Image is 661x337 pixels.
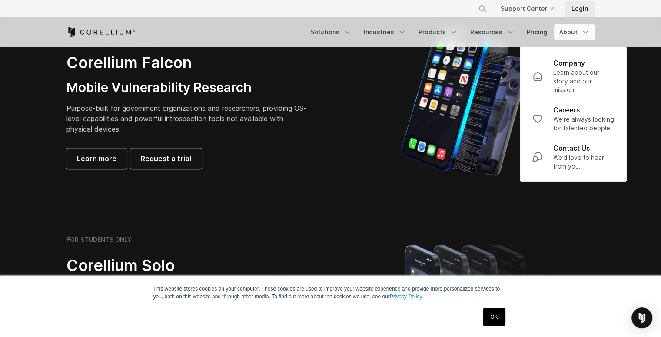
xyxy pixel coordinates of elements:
p: Careers [553,105,580,115]
p: Company [553,58,585,68]
p: Purpose-built for government organizations and researchers, providing OS-level capabilities and p... [66,103,310,134]
a: Corellium Home [66,27,136,37]
img: iPhone model separated into the mechanics used to build the physical device. [402,25,532,177]
a: OK [483,308,505,326]
div: Open Intercom Messenger [631,307,652,328]
p: We’d love to hear from you. [553,153,614,171]
div: Navigation Menu [306,24,595,40]
a: Company Learn about our story and our mission. [525,53,621,99]
a: Login [565,1,595,17]
a: Careers We're always looking for talented people. [525,99,621,138]
span: Learn more [77,153,116,164]
a: Support Center [494,1,561,17]
a: Learn more [66,148,127,169]
h2: Corellium Solo [66,256,310,275]
a: Contact Us We’d love to hear from you. [525,138,621,176]
a: Products [413,24,463,40]
div: Navigation Menu [468,1,595,17]
p: We're always looking for talented people. [553,115,614,132]
h2: Corellium Falcon [66,53,310,73]
p: Contact Us [553,143,590,153]
a: Privacy Policy. [390,294,423,300]
a: Industries [359,24,412,40]
p: This website stores cookies on your computer. These cookies are used to improve your website expe... [153,285,508,301]
a: Solutions [306,24,357,40]
h3: Mobile Vulnerability Research [66,79,310,96]
h6: FOR STUDENTS ONLY [66,236,132,244]
a: About [554,24,595,40]
button: Search [475,1,490,17]
a: Pricing [521,24,552,40]
span: Request a trial [141,153,191,164]
p: Learn about our story and our mission. [553,68,614,94]
a: Request a trial [130,148,202,169]
a: Resources [465,24,520,40]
